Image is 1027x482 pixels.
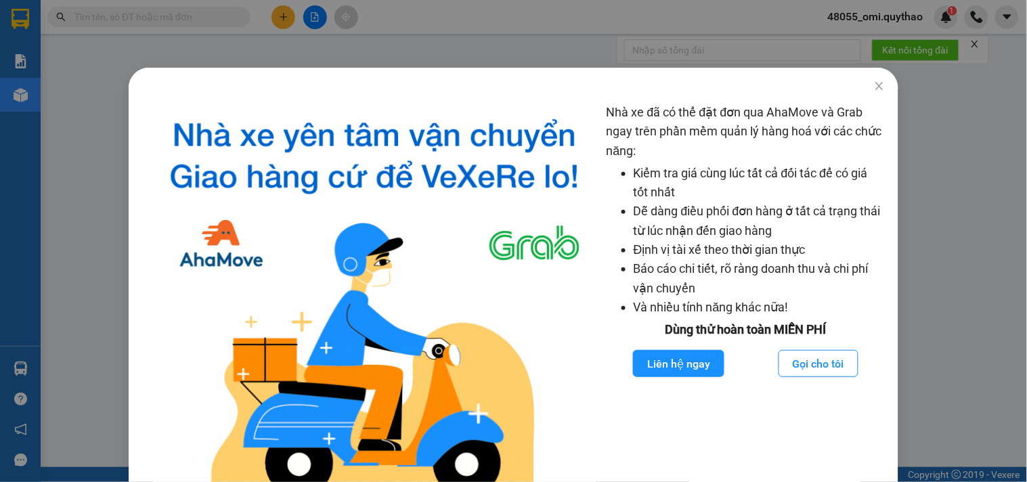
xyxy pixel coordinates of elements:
button: Gọi cho tôi [779,350,858,377]
button: Liên hệ ngay [633,350,724,377]
span: close [874,81,885,91]
div: Dùng thử hoàn toàn MIỄN PHÍ [607,320,886,339]
span: Liên hệ ngay [647,355,710,372]
li: Dễ dàng điều phối đơn hàng ở tất cả trạng thái từ lúc nhận đến giao hàng [634,202,886,240]
li: Báo cáo chi tiết, rõ ràng doanh thu và chi phí vận chuyển [634,259,886,298]
li: Kiểm tra giá cùng lúc tất cả đối tác để có giá tốt nhất [634,164,886,202]
li: Định vị tài xế theo thời gian thực [634,240,886,259]
li: Và nhiều tính năng khác nữa! [634,298,886,317]
button: Close [860,68,898,106]
span: Gọi cho tôi [793,355,844,372]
